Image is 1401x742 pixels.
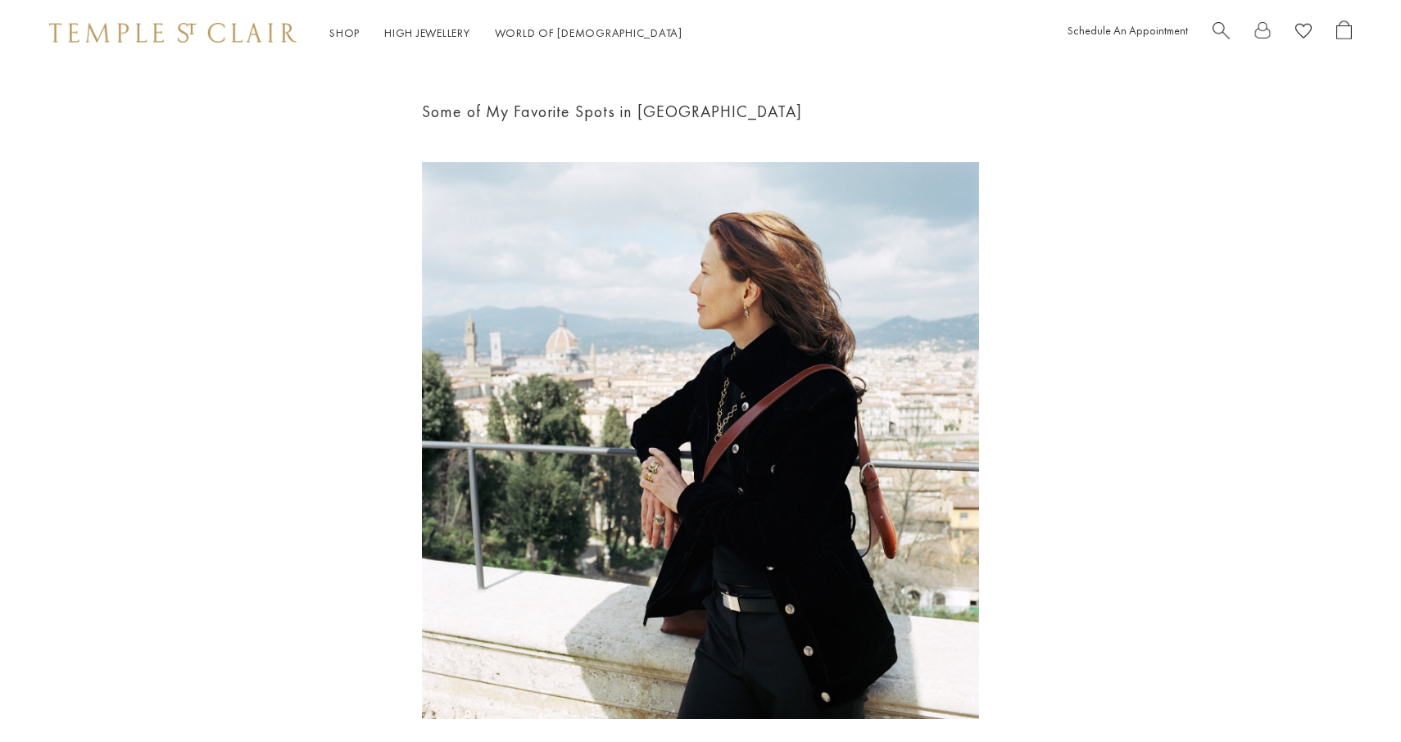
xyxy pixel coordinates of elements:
a: Schedule An Appointment [1068,23,1188,38]
iframe: Gorgias live chat messenger [1319,665,1385,726]
a: Open Shopping Bag [1336,20,1352,46]
a: High JewelleryHigh Jewellery [384,25,470,40]
a: World of [DEMOGRAPHIC_DATA]World of [DEMOGRAPHIC_DATA] [495,25,682,40]
nav: Main navigation [329,23,682,43]
a: Search [1213,20,1230,46]
h1: Some of My Favorite Spots in [GEOGRAPHIC_DATA] [422,98,979,125]
a: ShopShop [329,25,360,40]
img: Temple St. Clair [49,23,297,43]
a: View Wishlist [1295,20,1312,46]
